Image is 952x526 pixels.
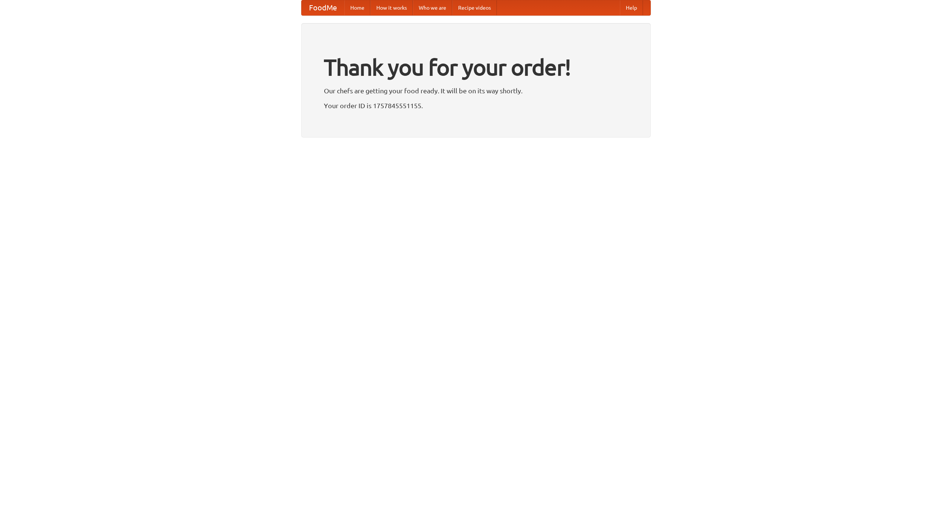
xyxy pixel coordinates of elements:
p: Your order ID is 1757845551155. [324,100,628,111]
h1: Thank you for your order! [324,49,628,85]
a: FoodMe [302,0,344,15]
a: Who we are [413,0,452,15]
a: Home [344,0,370,15]
p: Our chefs are getting your food ready. It will be on its way shortly. [324,85,628,96]
a: Recipe videos [452,0,497,15]
a: How it works [370,0,413,15]
a: Help [620,0,643,15]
